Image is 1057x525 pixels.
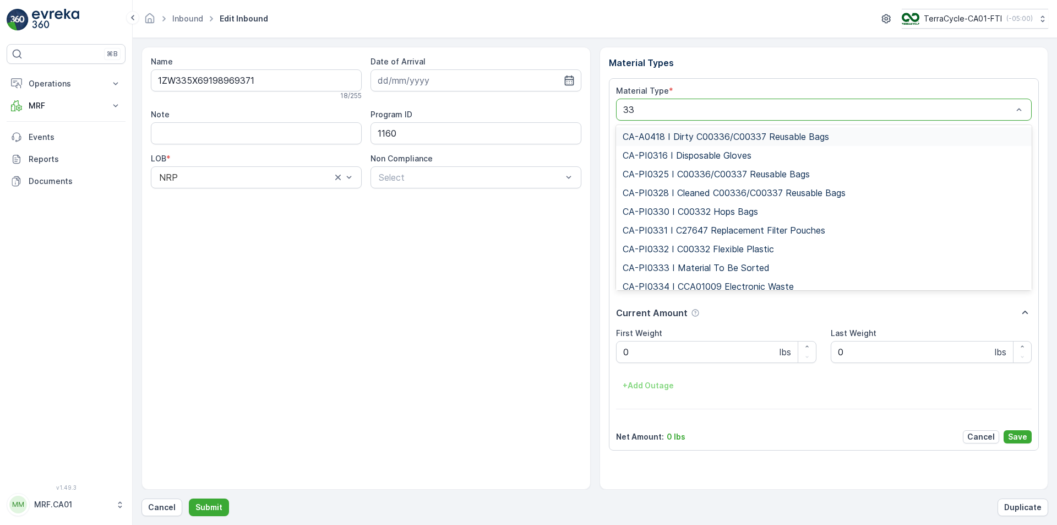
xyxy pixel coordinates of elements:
[371,154,433,163] label: Non Compliance
[29,132,121,143] p: Events
[29,176,121,187] p: Documents
[691,308,700,317] div: Help Tooltip Icon
[7,170,126,192] a: Documents
[616,306,688,320] p: Current Amount
[9,496,27,513] div: MM
[623,150,751,160] span: CA-PI0316 I Disposable Gloves
[144,17,156,26] a: Homepage
[623,244,774,254] span: CA-PI0332 I C00332 Flexible Plastic
[616,431,664,442] p: Net Amount :
[148,502,176,513] p: Cancel
[831,328,876,338] label: Last Weight
[371,57,426,66] label: Date of Arrival
[623,132,829,142] span: CA-A0418 I Dirty C00336/C00337 Reusable Bags
[7,73,126,95] button: Operations
[616,86,669,95] label: Material Type
[623,282,794,291] span: CA-PI0334 I CCA01009 Electronic Waste
[1004,502,1042,513] p: Duplicate
[1008,431,1027,442] p: Save
[7,95,126,117] button: MRF
[902,9,1048,29] button: TerraCycle-CA01-FTI(-05:00)
[29,78,103,89] p: Operations
[623,263,770,273] span: CA-PI0333 I Material To Be Sorted
[29,154,121,165] p: Reports
[609,56,1039,69] p: Material Types
[995,345,1006,359] p: lbs
[902,13,919,25] img: TC_BVHiTW6.png
[189,499,229,516] button: Submit
[340,91,362,100] p: 18 / 255
[172,14,203,23] a: Inbound
[623,207,758,217] span: CA-PI0330 I C00332 Hops Bags
[7,484,126,491] span: v 1.49.3
[151,110,170,119] label: Note
[151,57,173,66] label: Name
[623,380,674,391] p: + Add Outage
[998,499,1048,516] button: Duplicate
[667,431,685,442] p: 0 lbs
[963,430,999,443] button: Cancel
[1006,14,1033,23] p: ( -05:00 )
[1004,430,1032,443] button: Save
[780,345,791,359] p: lbs
[7,148,126,170] a: Reports
[616,377,680,394] button: +Add Outage
[924,13,1002,24] p: TerraCycle-CA01-FTI
[195,502,222,513] p: Submit
[7,9,29,31] img: logo
[151,154,166,163] label: LOB
[107,50,118,58] p: ⌘B
[217,13,270,24] span: Edit Inbound
[623,188,846,198] span: CA-PI0328 I Cleaned C00336/C00337 Reusable Bags
[623,169,810,179] span: CA-PI0325 I C00336/C00337 Reusable Bags
[141,499,182,516] button: Cancel
[32,9,79,31] img: logo_light-DOdMpM7g.png
[29,100,103,111] p: MRF
[7,493,126,516] button: MMMRF.CA01
[7,126,126,148] a: Events
[34,499,110,510] p: MRF.CA01
[371,110,412,119] label: Program ID
[967,431,995,442] p: Cancel
[379,171,562,184] p: Select
[371,69,581,91] input: dd/mm/yyyy
[623,225,825,235] span: CA-PI0331 I C27647 Replacement Filter Pouches
[616,328,662,338] label: First Weight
